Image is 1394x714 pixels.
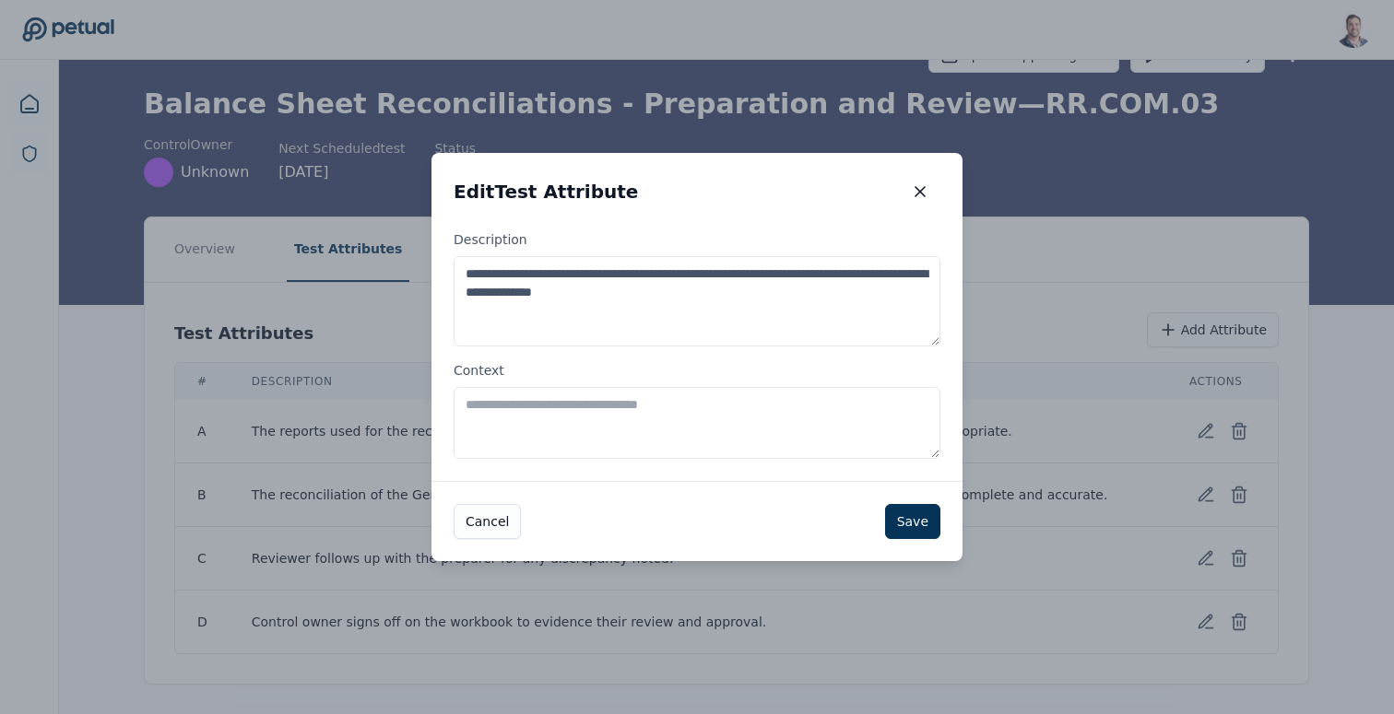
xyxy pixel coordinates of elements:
[454,387,940,459] textarea: Context
[885,504,940,539] button: Save
[454,504,521,539] button: Cancel
[454,361,940,459] label: Context
[454,256,940,346] textarea: Description
[454,179,638,205] h2: Edit Test Attribute
[454,230,940,346] label: Description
